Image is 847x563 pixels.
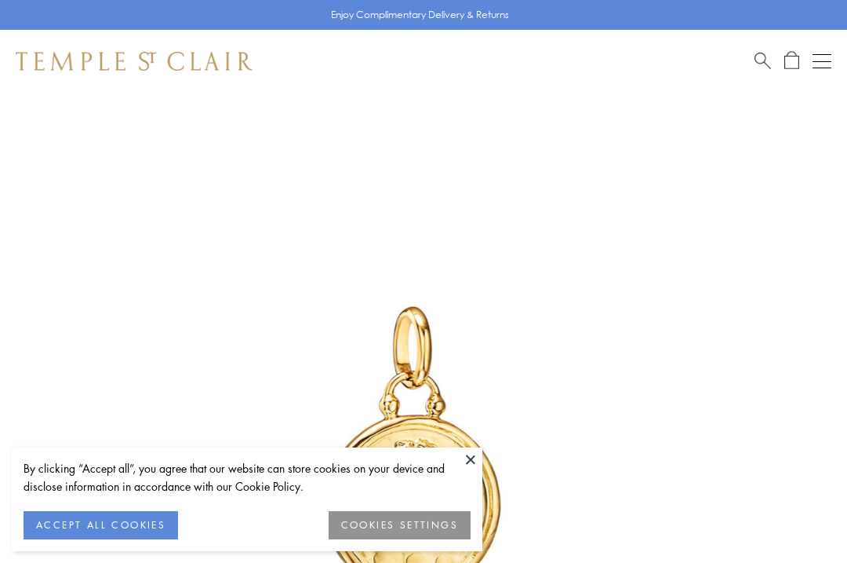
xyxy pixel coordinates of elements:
[24,511,178,539] button: ACCEPT ALL COOKIES
[24,459,471,495] div: By clicking “Accept all”, you agree that our website can store cookies on your device and disclos...
[784,51,799,71] a: Open Shopping Bag
[769,489,831,547] iframe: Gorgias live chat messenger
[331,7,509,23] p: Enjoy Complimentary Delivery & Returns
[329,511,471,539] button: COOKIES SETTINGS
[754,51,771,71] a: Search
[16,52,253,71] img: Temple St. Clair
[812,52,831,71] button: Open navigation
